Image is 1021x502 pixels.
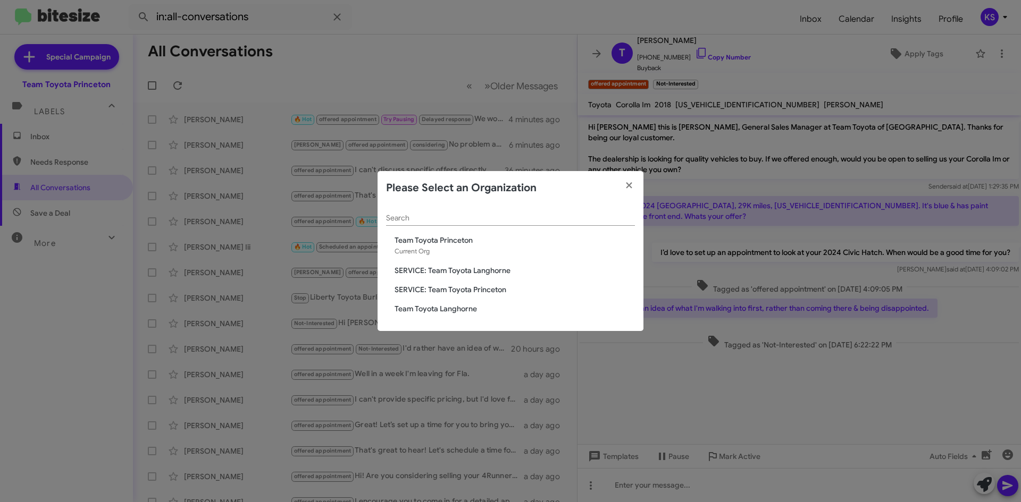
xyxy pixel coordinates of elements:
[386,180,537,197] h2: Please Select an Organization
[395,284,635,295] span: SERVICE: Team Toyota Princeton
[395,265,635,276] span: SERVICE: Team Toyota Langhorne
[395,303,635,314] span: Team Toyota Langhorne
[395,247,430,255] span: Current Org
[395,235,635,245] span: Team Toyota Princeton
